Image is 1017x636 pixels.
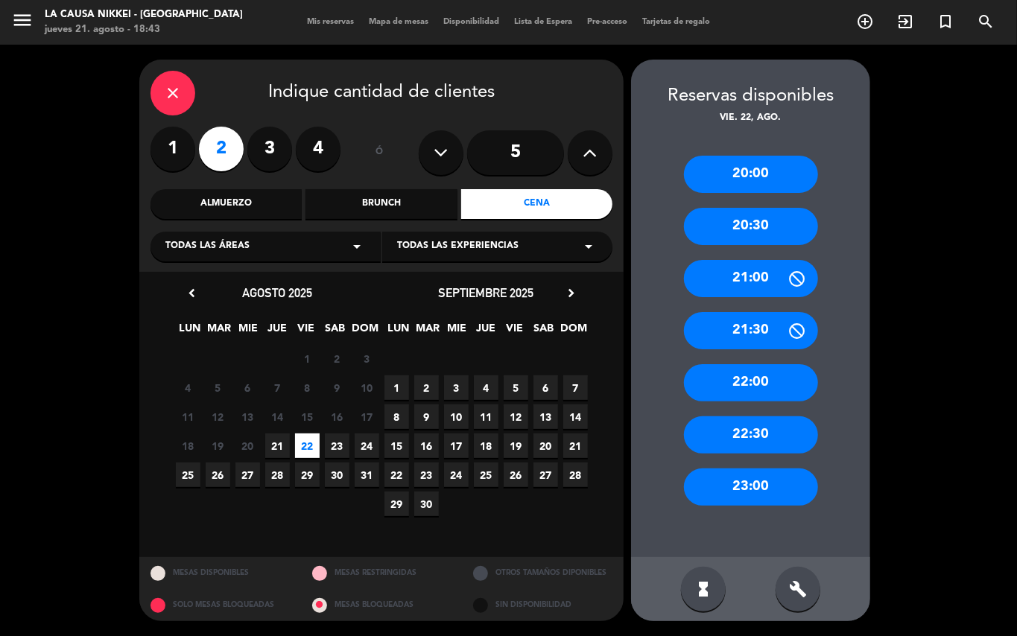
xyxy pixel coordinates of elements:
[176,433,200,458] span: 18
[384,462,409,487] span: 22
[789,580,807,598] i: build
[462,557,624,589] div: OTROS TAMAÑOS DIPONIBLES
[355,462,379,487] span: 31
[184,285,200,301] i: chevron_left
[355,433,379,458] span: 24
[265,462,290,487] span: 28
[265,404,290,429] span: 14
[684,416,818,454] div: 22:30
[684,364,818,401] div: 22:00
[474,375,498,400] span: 4
[361,18,436,26] span: Mapa de mesas
[384,492,409,516] span: 29
[206,375,230,400] span: 5
[635,18,717,26] span: Tarjetas de regalo
[301,589,463,621] div: MESAS BLOQUEADAS
[199,127,244,171] label: 2
[295,462,320,487] span: 29
[355,346,379,371] span: 3
[235,433,260,458] span: 20
[151,189,302,219] div: Almuerzo
[504,404,528,429] span: 12
[387,319,411,344] span: LUN
[265,375,290,400] span: 7
[444,404,469,429] span: 10
[151,127,195,171] label: 1
[414,462,439,487] span: 23
[684,312,818,349] div: 21:30
[236,319,261,344] span: MIE
[561,319,586,344] span: DOM
[348,238,366,255] i: arrow_drop_down
[580,18,635,26] span: Pre-acceso
[856,13,874,31] i: add_circle_outline
[295,375,320,400] span: 8
[533,404,558,429] span: 13
[474,319,498,344] span: JUE
[265,319,290,344] span: JUE
[580,238,598,255] i: arrow_drop_down
[474,433,498,458] span: 18
[684,156,818,193] div: 20:00
[444,433,469,458] span: 17
[235,404,260,429] span: 13
[325,433,349,458] span: 23
[504,462,528,487] span: 26
[563,462,588,487] span: 28
[461,189,612,219] div: Cena
[301,557,463,589] div: MESAS RESTRINGIDAS
[444,375,469,400] span: 3
[207,319,232,344] span: MAR
[355,127,404,179] div: ó
[414,433,439,458] span: 16
[384,433,409,458] span: 15
[325,375,349,400] span: 9
[300,18,361,26] span: Mis reservas
[139,557,301,589] div: MESAS DISPONIBLES
[305,189,457,219] div: Brunch
[444,462,469,487] span: 24
[295,346,320,371] span: 1
[533,375,558,400] span: 6
[325,346,349,371] span: 2
[45,22,243,37] div: jueves 21. agosto - 18:43
[684,208,818,245] div: 20:30
[165,239,250,254] span: Todas las áreas
[295,404,320,429] span: 15
[462,589,624,621] div: SIN DISPONIBILIDAD
[631,111,870,126] div: vie. 22, ago.
[503,319,527,344] span: VIE
[438,285,533,300] span: septiembre 2025
[977,13,995,31] i: search
[684,468,818,506] div: 23:00
[445,319,469,344] span: MIE
[504,433,528,458] span: 19
[11,9,34,36] button: menu
[176,375,200,400] span: 4
[235,462,260,487] span: 27
[206,404,230,429] span: 12
[11,9,34,31] i: menu
[474,462,498,487] span: 25
[684,260,818,297] div: 21:00
[139,589,301,621] div: SOLO MESAS BLOQUEADAS
[507,18,580,26] span: Lista de Espera
[504,375,528,400] span: 5
[242,285,312,300] span: agosto 2025
[294,319,319,344] span: VIE
[694,580,712,598] i: hourglass_full
[178,319,203,344] span: LUN
[176,462,200,487] span: 25
[474,404,498,429] span: 11
[384,375,409,400] span: 1
[325,462,349,487] span: 30
[206,462,230,487] span: 26
[176,404,200,429] span: 11
[414,404,439,429] span: 9
[563,375,588,400] span: 7
[151,71,612,115] div: Indique cantidad de clientes
[295,433,320,458] span: 22
[164,84,182,102] i: close
[323,319,348,344] span: SAB
[896,13,914,31] i: exit_to_app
